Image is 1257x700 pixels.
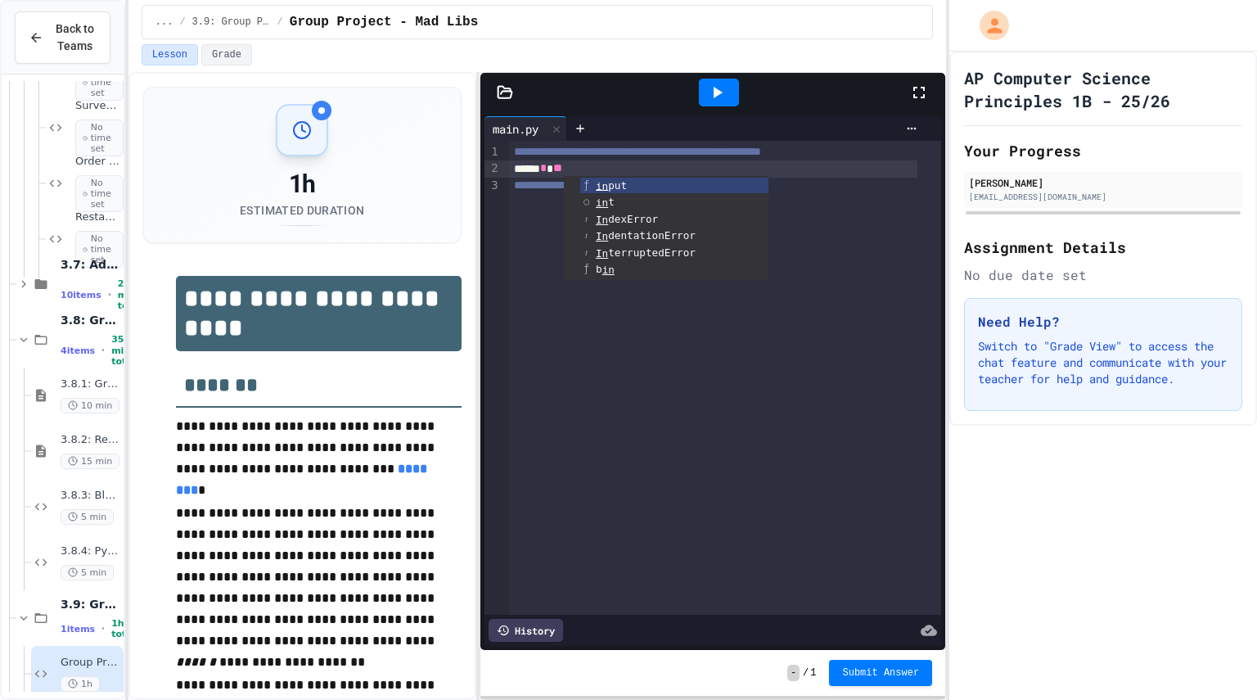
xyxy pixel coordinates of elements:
[240,169,364,199] div: 1h
[15,11,110,64] button: Back to Teams
[155,16,173,29] span: ...
[596,246,696,259] span: terruptedError
[61,565,114,580] span: 5 min
[596,213,658,225] span: dexError
[142,44,198,65] button: Lesson
[240,202,364,219] div: Estimated Duration
[75,210,120,224] span: Restaurant Reservation System
[978,338,1228,387] p: Switch to "Grade View" to access the chat feature and communicate with your teacher for help and ...
[61,257,120,272] span: 3.7: Advanced Math in Python
[962,7,1013,44] div: My Account
[596,196,608,209] span: in
[290,12,478,32] span: Group Project - Mad Libs
[101,344,105,357] span: •
[179,16,185,29] span: /
[61,377,120,391] span: 3.8.1: Graphics in Python
[61,454,119,469] span: 15 min
[842,666,919,680] span: Submit Answer
[596,196,615,208] span: t
[75,64,124,102] span: No time set
[118,278,142,311] span: 25 min total
[61,509,114,525] span: 5 min
[61,345,95,356] span: 4 items
[596,179,627,192] span: put
[803,666,809,680] span: /
[829,660,932,686] button: Submit Answer
[61,433,120,447] span: 3.8.2: Review - Graphics in Python
[564,176,768,280] ul: Completions
[61,624,95,635] span: 1 items
[108,288,111,301] span: •
[964,139,1242,162] h2: Your Progress
[810,666,816,680] span: 1
[969,175,1237,190] div: [PERSON_NAME]
[596,214,608,226] span: In
[484,120,547,138] div: main.py
[596,247,608,260] span: In
[61,313,120,327] span: 3.8: Graphics in Python
[53,20,97,55] span: Back to Teams
[201,44,252,65] button: Grade
[964,236,1242,259] h2: Assignment Details
[964,66,1242,112] h1: AP Computer Science Principles 1B - 25/26
[75,231,124,269] span: No time set
[101,622,105,635] span: •
[978,312,1228,332] h3: Need Help?
[596,229,696,242] span: dentationError
[111,618,135,639] span: 1h total
[61,489,120,503] span: 3.8.3: Blue and Red
[787,665,800,681] span: -
[596,179,608,192] span: in
[75,155,120,169] span: Order System Fix
[61,290,101,300] span: 10 items
[111,334,135,367] span: 35 min total
[596,230,608,242] span: In
[61,597,120,612] span: 3.9: Group Project - Mad Libs
[192,16,271,29] span: 3.9: Group Project - Mad Libs
[484,178,501,194] div: 3
[61,544,120,558] span: 3.8.4: Pyramid
[484,144,501,160] div: 1
[75,99,120,113] span: Survey Builder
[596,263,615,275] span: b
[484,116,567,141] div: main.py
[277,16,283,29] span: /
[602,264,615,276] span: in
[964,265,1242,285] div: No due date set
[489,619,563,642] div: History
[75,175,124,213] span: No time set
[484,160,501,177] div: 2
[61,398,119,413] span: 10 min
[969,191,1237,203] div: [EMAIL_ADDRESS][DOMAIN_NAME]
[61,656,120,670] span: Group Project - Mad Libs
[61,676,100,692] span: 1h
[75,120,124,157] span: No time set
